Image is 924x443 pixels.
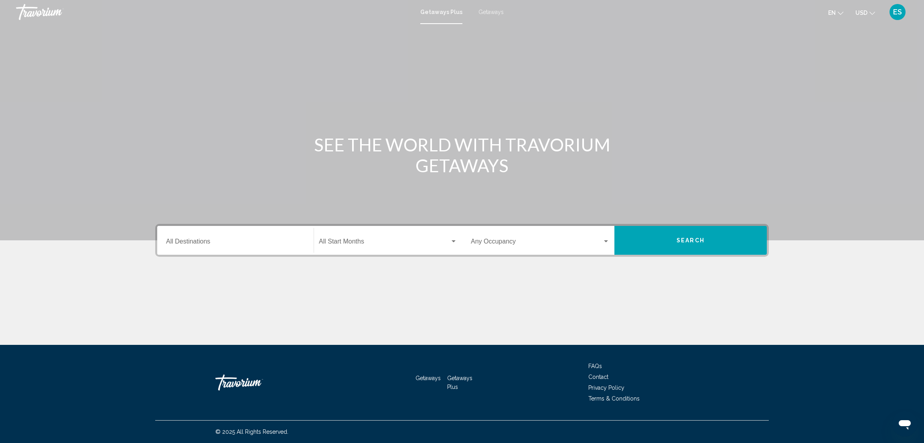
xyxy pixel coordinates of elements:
a: FAQs [588,363,602,369]
iframe: Кнопка запуска окна обмена сообщениями [892,411,918,437]
a: Travorium [16,4,412,20]
span: ES [893,8,902,16]
a: Getaways Plus [447,375,472,390]
button: Search [614,226,767,255]
a: Getaways [478,9,504,15]
span: Search [677,238,705,244]
span: USD [855,10,867,16]
a: Terms & Conditions [588,395,640,402]
button: User Menu [887,4,908,20]
h1: SEE THE WORLD WITH TRAVORIUM GETAWAYS [312,134,612,176]
div: Search widget [157,226,767,255]
a: Getaways [415,375,441,381]
button: Change language [828,7,843,18]
a: Getaways Plus [420,9,462,15]
span: en [828,10,836,16]
a: Privacy Policy [588,385,624,391]
a: Travorium [215,371,296,395]
a: Contact [588,374,608,380]
button: Change currency [855,7,875,18]
span: © 2025 All Rights Reserved. [215,429,288,435]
